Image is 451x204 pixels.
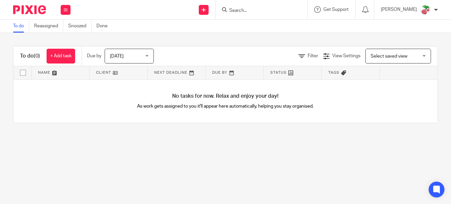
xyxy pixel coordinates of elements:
[110,54,124,59] span: [DATE]
[13,93,438,100] h4: No tasks for now. Relax and enjoy your day!
[13,5,46,14] img: Pixie
[96,20,113,33] a: Done
[332,54,360,58] span: View Settings
[323,7,349,12] span: Get Support
[34,20,63,33] a: Reassigned
[229,8,288,14] input: Search
[68,20,92,33] a: Snoozed
[13,20,29,33] a: To do
[381,6,417,13] p: [PERSON_NAME]
[34,53,40,59] span: (0)
[47,49,75,64] a: + Add task
[119,103,332,110] p: As work gets assigned to you it'll appear here automatically, helping you stay organised.
[20,53,40,60] h1: To do
[308,54,318,58] span: Filter
[371,54,407,59] span: Select saved view
[420,5,431,15] img: Cherubi-Pokemon-PNG-Isolated-HD.png
[328,71,339,74] span: Tags
[87,53,101,59] p: Due by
